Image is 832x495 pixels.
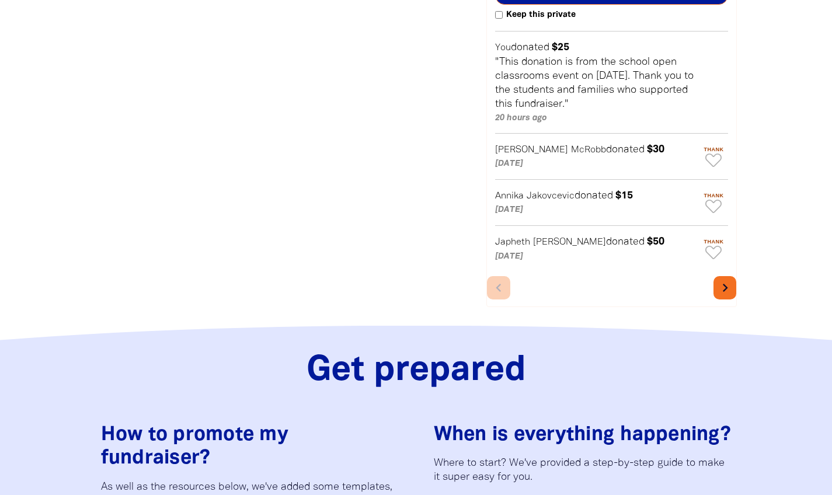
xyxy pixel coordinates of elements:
em: You [495,44,511,52]
p: "This donation is from the school open classrooms event on [DATE]. Thank you to the students and ... [495,55,697,111]
em: $25 [552,43,569,52]
em: Jakovcevic [527,192,575,200]
span: Keep this private [503,8,576,22]
span: How to promote my fundraiser? [101,426,288,468]
em: $30 [647,145,664,154]
em: Japheth [495,238,530,246]
i: chevron_right [717,280,733,296]
p: 20 hours ago [495,111,697,126]
span: Thank [699,239,728,245]
p: [DATE] [495,203,697,217]
span: Thank [699,147,728,152]
em: $50 [647,237,664,246]
em: [PERSON_NAME] [533,238,606,246]
p: Where to start? We've provided a step-by-step guide to make it super easy for you. [434,456,732,484]
span: Get prepared [307,355,526,387]
span: When is everything happening? [434,426,731,444]
span: donated [575,191,613,200]
button: Thank [699,188,728,218]
label: Keep this private [495,8,576,22]
em: [PERSON_NAME] [495,146,568,154]
em: $15 [615,191,633,200]
input: Keep this private [495,11,503,19]
button: Next page [713,276,736,299]
p: [DATE] [495,250,697,264]
button: Thank [699,234,728,264]
span: donated [606,145,645,154]
p: [DATE] [495,157,697,171]
button: Thank [699,142,728,172]
em: McRobb [571,146,606,154]
span: Thank [699,193,728,198]
span: donated [606,237,645,246]
span: donated [511,43,549,52]
em: Annika [495,192,524,200]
